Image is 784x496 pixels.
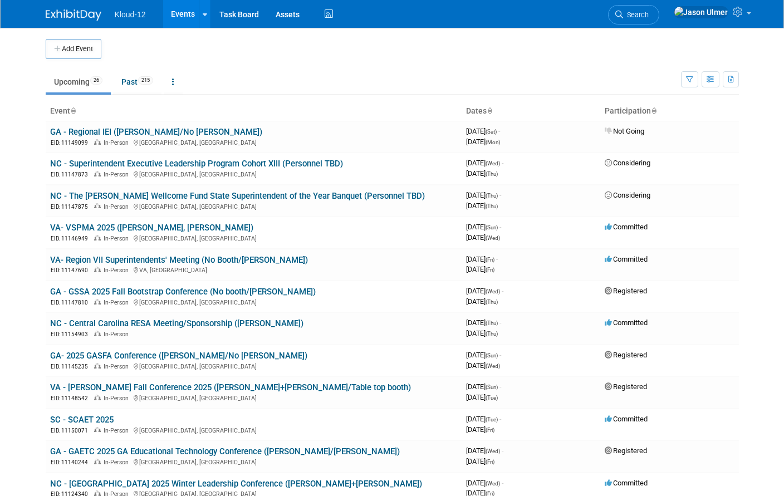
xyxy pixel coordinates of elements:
[486,203,498,209] span: (Thu)
[605,479,648,487] span: Committed
[466,479,503,487] span: [DATE]
[46,9,101,21] img: ExhibitDay
[499,382,501,391] span: -
[605,127,644,135] span: Not Going
[486,395,498,401] span: (Tue)
[50,159,343,169] a: NC - Superintendent Executive Leadership Program Cohort XIII (Personnel TBD)
[466,457,494,465] span: [DATE]
[50,169,457,179] div: [GEOGRAPHIC_DATA], [GEOGRAPHIC_DATA]
[486,363,500,369] span: (Wed)
[608,5,659,24] a: Search
[466,382,501,391] span: [DATE]
[466,233,500,242] span: [DATE]
[487,106,492,115] a: Sort by Start Date
[605,415,648,423] span: Committed
[466,393,498,401] span: [DATE]
[674,6,728,18] img: Jason Ulmer
[605,382,647,391] span: Registered
[51,267,92,273] span: EID: 11147690
[486,299,498,305] span: (Thu)
[70,106,76,115] a: Sort by Event Name
[466,415,501,423] span: [DATE]
[50,287,316,297] a: GA - GSSA 2025 Fall Bootstrap Conference (No booth/[PERSON_NAME])
[466,265,494,273] span: [DATE]
[499,351,501,359] span: -
[50,202,457,211] div: [GEOGRAPHIC_DATA], [GEOGRAPHIC_DATA]
[605,446,647,455] span: Registered
[50,415,114,425] a: SC - SCAET 2025
[104,139,132,146] span: In-Person
[94,363,101,369] img: In-Person Event
[104,267,132,274] span: In-Person
[486,288,500,294] span: (Wed)
[605,318,648,327] span: Committed
[50,479,422,489] a: NC - [GEOGRAPHIC_DATA] 2025 Winter Leadership Conference ([PERSON_NAME]+[PERSON_NAME])
[104,235,132,242] span: In-Person
[50,191,425,201] a: NC - The [PERSON_NAME] Wellcome Fund State Superintendent of the Year Banquet (Personnel TBD)
[50,425,457,435] div: [GEOGRAPHIC_DATA], [GEOGRAPHIC_DATA]
[486,257,494,263] span: (Fri)
[50,351,307,361] a: GA- 2025 GASFA Conference ([PERSON_NAME]/No [PERSON_NAME])
[104,395,132,402] span: In-Person
[51,204,92,210] span: EID: 11147875
[104,459,132,466] span: In-Person
[486,171,498,177] span: (Thu)
[486,320,498,326] span: (Thu)
[605,287,647,295] span: Registered
[94,459,101,464] img: In-Person Event
[50,255,308,265] a: VA- Region VII Superintendents' Meeting (No Booth/[PERSON_NAME])
[94,395,101,400] img: In-Person Event
[499,318,501,327] span: -
[51,428,92,434] span: EID: 11150071
[605,159,650,167] span: Considering
[46,102,462,121] th: Event
[486,267,494,273] span: (Fri)
[486,331,498,337] span: (Thu)
[115,10,146,19] span: Kloud-12
[466,287,503,295] span: [DATE]
[94,203,101,209] img: In-Person Event
[50,297,457,307] div: [GEOGRAPHIC_DATA], [GEOGRAPHIC_DATA]
[466,446,503,455] span: [DATE]
[605,351,647,359] span: Registered
[605,223,648,231] span: Committed
[104,427,132,434] span: In-Person
[486,480,500,487] span: (Wed)
[499,191,501,199] span: -
[113,71,161,92] a: Past215
[466,127,500,135] span: [DATE]
[466,329,498,337] span: [DATE]
[486,384,498,390] span: (Sun)
[486,235,500,241] span: (Wed)
[486,139,500,145] span: (Mon)
[50,446,400,456] a: GA - GAETC 2025 GA Educational Technology Conference ([PERSON_NAME]/[PERSON_NAME])
[94,331,101,336] img: In-Person Event
[94,267,101,272] img: In-Person Event
[50,361,457,371] div: [GEOGRAPHIC_DATA], [GEOGRAPHIC_DATA]
[486,352,498,359] span: (Sun)
[462,102,600,121] th: Dates
[466,223,501,231] span: [DATE]
[486,224,498,230] span: (Sun)
[50,382,411,392] a: VA - [PERSON_NAME] Fall Conference 2025 ([PERSON_NAME]+[PERSON_NAME]/Table top booth)
[502,479,503,487] span: -
[502,446,503,455] span: -
[486,448,500,454] span: (Wed)
[94,235,101,240] img: In-Person Event
[499,223,501,231] span: -
[623,11,649,19] span: Search
[466,318,501,327] span: [DATE]
[466,202,498,210] span: [DATE]
[50,393,457,402] div: [GEOGRAPHIC_DATA], [GEOGRAPHIC_DATA]
[104,299,132,306] span: In-Person
[466,137,500,146] span: [DATE]
[466,297,498,306] span: [DATE]
[51,364,92,370] span: EID: 11145235
[104,171,132,178] span: In-Person
[651,106,656,115] a: Sort by Participation Type
[94,171,101,176] img: In-Person Event
[600,102,739,121] th: Participation
[466,255,498,263] span: [DATE]
[51,140,92,146] span: EID: 11149099
[486,160,500,166] span: (Wed)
